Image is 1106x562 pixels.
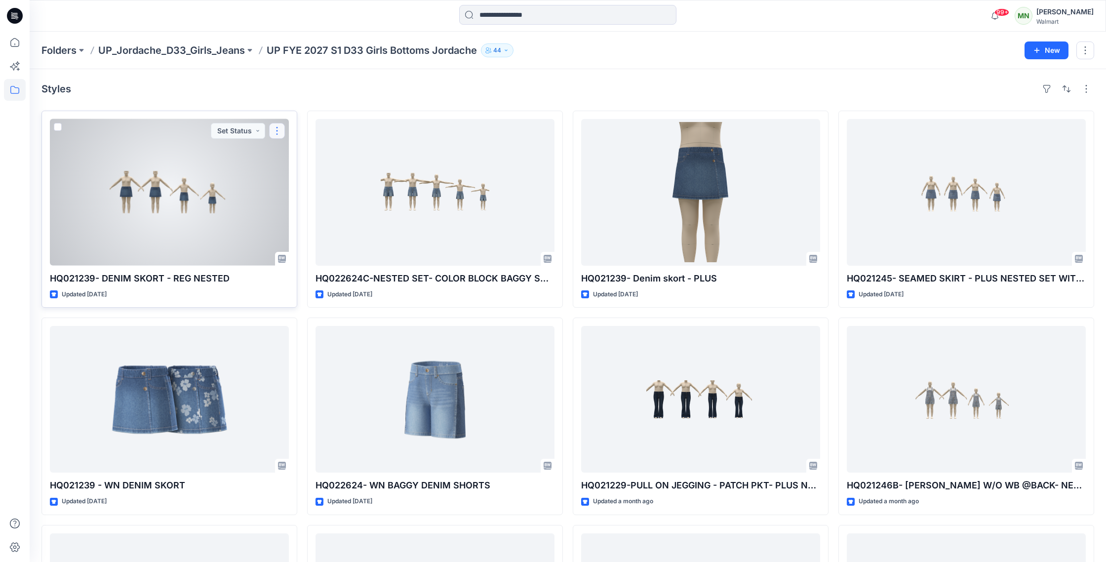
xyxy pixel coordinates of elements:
[493,45,501,56] p: 44
[50,119,289,266] a: HQ021239- DENIM SKORT - REG NESTED
[50,272,289,285] p: HQ021239- DENIM SKORT - REG NESTED
[581,326,820,473] a: HQ021229-PULL ON JEGGING - PATCH PKT- PLUS NESTED
[847,479,1086,492] p: HQ021246B- [PERSON_NAME] W/O WB @BACK- NESTED
[593,496,653,507] p: Updated a month ago
[994,8,1009,16] span: 99+
[327,496,372,507] p: Updated [DATE]
[50,479,289,492] p: HQ021239 - WN DENIM SKORT
[327,289,372,300] p: Updated [DATE]
[267,43,477,57] p: UP FYE 2027 S1 D33 Girls Bottoms Jordache
[316,119,554,266] a: HQ022624C-NESTED SET- COLOR BLOCK BAGGY SHORT
[98,43,245,57] a: UP_Jordache_D33_Girls_Jeans
[859,496,919,507] p: Updated a month ago
[859,289,904,300] p: Updated [DATE]
[41,43,77,57] a: Folders
[581,479,820,492] p: HQ021229-PULL ON JEGGING - PATCH PKT- PLUS NESTED
[62,289,107,300] p: Updated [DATE]
[593,289,638,300] p: Updated [DATE]
[847,272,1086,285] p: HQ021245- SEAMED SKIRT - PLUS NESTED SET WITH SUGGESTION SWEEP GRADE
[581,272,820,285] p: HQ021239- Denim skort - PLUS
[581,119,820,266] a: HQ021239- Denim skort - PLUS
[1025,41,1068,59] button: New
[847,119,1086,266] a: HQ021245- SEAMED SKIRT - PLUS NESTED SET WITH SUGGESTION SWEEP GRADE
[1015,7,1032,25] div: MN
[41,83,71,95] h4: Styles
[316,326,554,473] a: HQ022624- WN BAGGY DENIM SHORTS
[316,479,554,492] p: HQ022624- WN BAGGY DENIM SHORTS
[1036,6,1094,18] div: [PERSON_NAME]
[847,326,1086,473] a: HQ021246B- SHORTALL W/O WB @BACK- NESTED
[50,326,289,473] a: HQ021239 - WN DENIM SKORT
[1036,18,1094,25] div: Walmart
[62,496,107,507] p: Updated [DATE]
[316,272,554,285] p: HQ022624C-NESTED SET- COLOR BLOCK BAGGY SHORT
[481,43,513,57] button: 44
